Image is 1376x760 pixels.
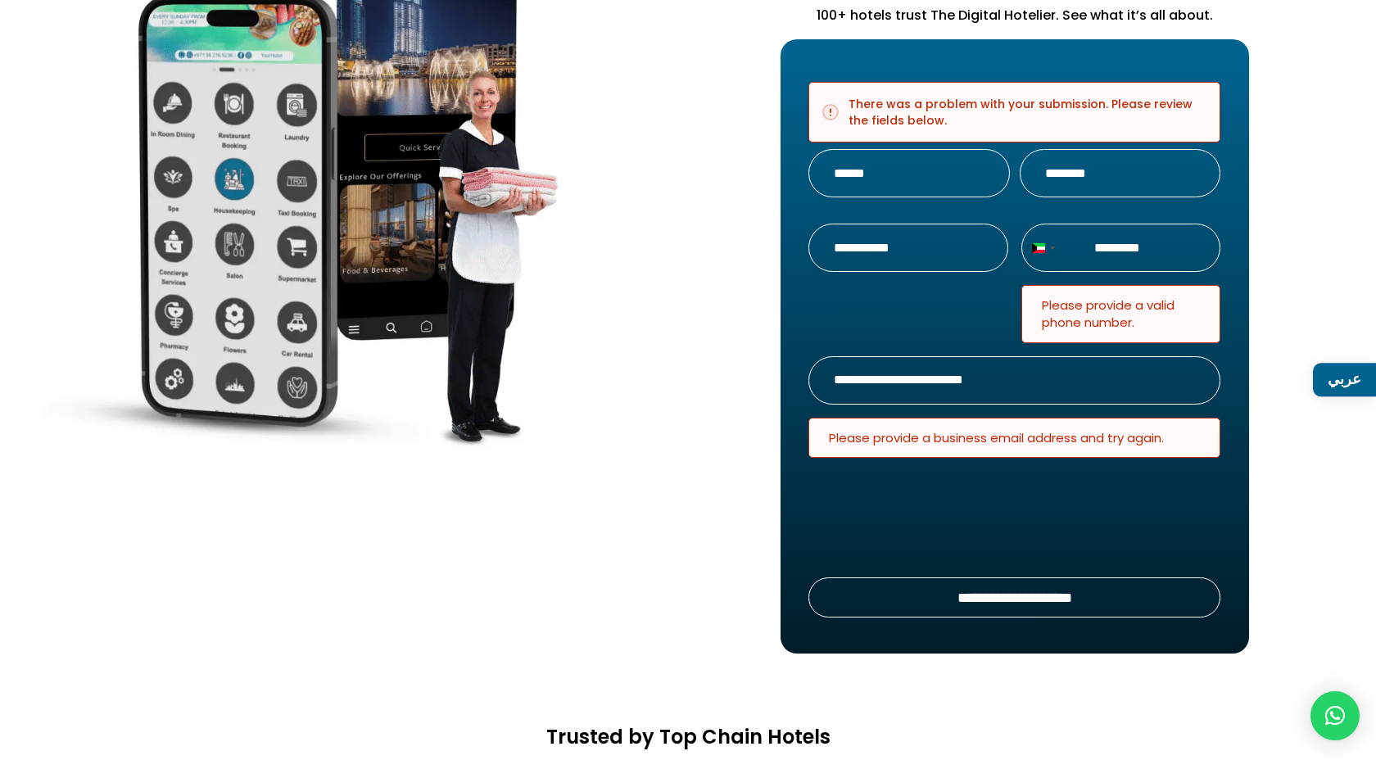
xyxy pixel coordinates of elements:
div: Please provide a valid phone number. [1021,285,1220,343]
div: Please provide a business email address and try again. [808,418,1220,458]
a: عربي [1313,363,1376,396]
iframe: reCAPTCHA [808,494,1057,558]
button: Selected country [1022,224,1060,271]
h2: There was a problem with your submission. Please review the fields below. [822,96,1206,129]
p: 100+ hotels trust The Digital Hotelier. See what it’s all about. [722,6,1307,25]
label: CAPTCHA [808,471,1220,487]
